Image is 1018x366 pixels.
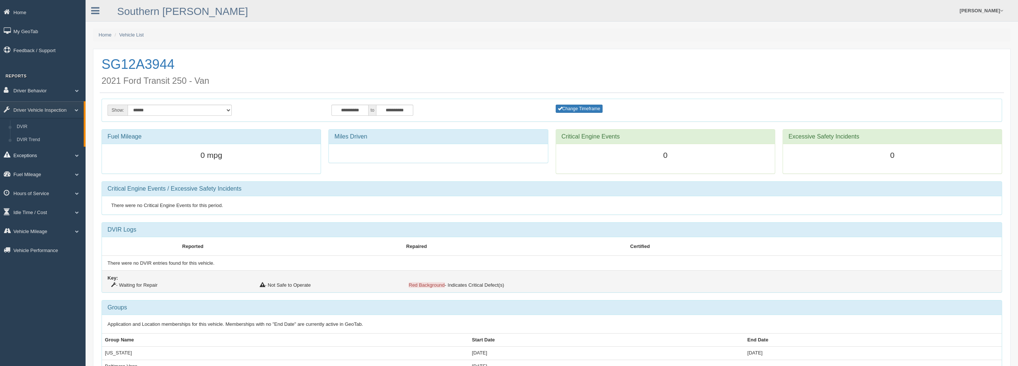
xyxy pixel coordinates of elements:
span: Red Background [409,282,445,288]
h3: Critical Engine Events [562,133,769,140]
span: Show: [107,105,128,116]
h3: DVIR Logs [107,226,996,233]
a: Vehicle List [119,32,144,38]
div: There were no Critical Engine Events for this period. [107,202,996,209]
div: 0 [556,144,775,166]
strong: Repaired [406,244,427,249]
div: - Waiting for Repair [107,281,256,289]
span: to [369,105,376,116]
td: [US_STATE] [102,347,469,360]
small: 2021 Ford Transit 250 - Van [102,76,209,86]
a: DVIR Trend [13,133,84,147]
a: Home [99,32,112,38]
li: There were no DVIR entries found for this vehicle. [102,255,1002,271]
b: Key: [107,275,118,281]
h1: SG12A3944 [102,57,1002,86]
strong: Reported [182,244,203,249]
h3: Miles Driven [334,133,542,140]
a: DVIR [13,120,84,134]
div: 0 [783,144,1002,166]
th: End Date [744,333,1002,347]
th: Group Name [102,333,469,347]
h3: Critical Engine Events / Excessive Safety Incidents [107,185,996,192]
td: [DATE] [744,347,1002,360]
td: [DATE] [469,347,744,360]
div: - Not Safe to Operate [256,281,405,289]
button: Change Timeframe [556,105,603,113]
h3: Excessive Safety Incidents [789,133,996,140]
div: 0 mpg [102,144,321,166]
div: Application and Location memberships for this vehicle. Memberships with no "End Date" are current... [102,315,1002,333]
strong: Certified [630,244,650,249]
th: Start Date [469,333,744,347]
div: - Indicates Critical Defect(s) [405,281,703,289]
h3: Groups [107,304,996,311]
a: Southern [PERSON_NAME] [117,6,248,17]
h3: Fuel Mileage [107,133,315,140]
